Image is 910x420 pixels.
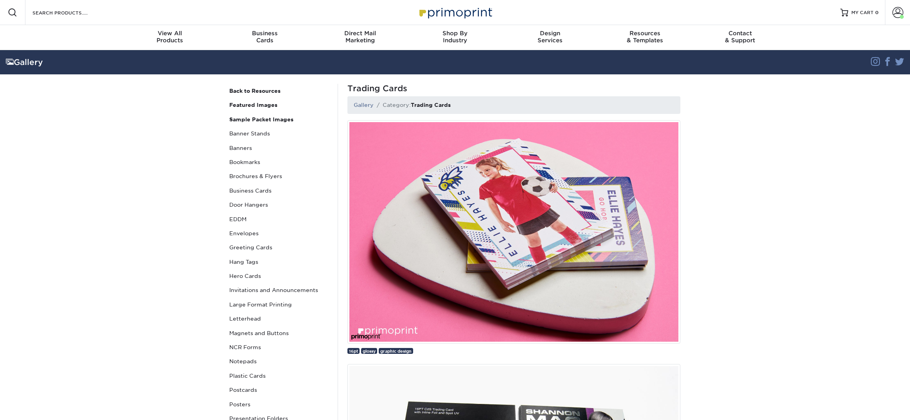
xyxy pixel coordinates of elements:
li: Category: [374,101,451,109]
a: View AllProducts [122,25,218,50]
a: BusinessCards [218,25,313,50]
a: Banners [226,141,332,155]
img: 16pt trading card. Athlete, team, event hand out, team building [347,120,680,344]
a: Brochures & Flyers [226,169,332,183]
strong: Featured Images [229,102,277,108]
div: Cards [218,30,313,44]
span: MY CART [851,9,874,16]
a: Plastic Cards [226,369,332,383]
a: Large Format Printing [226,297,332,312]
input: SEARCH PRODUCTS..... [32,8,108,17]
div: Marketing [313,30,408,44]
a: EDDM [226,212,332,226]
a: NCR Forms [226,340,332,354]
a: Door Hangers [226,198,332,212]
h1: Trading Cards [347,84,680,93]
a: glossy [361,348,377,354]
a: Business Cards [226,184,332,198]
a: Hang Tags [226,255,332,269]
a: Invitations and Announcements [226,283,332,297]
a: Gallery [354,102,374,108]
span: Design [502,30,597,37]
a: Banner Stands [226,126,332,141]
span: Shop By [408,30,503,37]
a: Postcards [226,383,332,397]
a: graphic design [379,348,413,354]
a: Envelopes [226,226,332,240]
a: Back to Resources [226,84,332,98]
div: & Templates [597,30,692,44]
span: View All [122,30,218,37]
div: Services [502,30,597,44]
a: Bookmarks [226,155,332,169]
a: Contact& Support [692,25,788,50]
span: graphic design [380,349,412,353]
strong: Sample Packet Images [229,116,293,123]
a: Direct MailMarketing [313,25,408,50]
img: Primoprint [416,4,494,21]
span: 16pt [349,349,358,353]
a: Greeting Cards [226,240,332,254]
a: Hero Cards [226,269,332,283]
div: Products [122,30,218,44]
a: Shop ByIndustry [408,25,503,50]
span: Business [218,30,313,37]
div: & Support [692,30,788,44]
span: Direct Mail [313,30,408,37]
span: 0 [875,10,879,15]
a: Featured Images [226,98,332,112]
span: Resources [597,30,692,37]
div: Industry [408,30,503,44]
a: DesignServices [502,25,597,50]
a: Sample Packet Images [226,112,332,126]
strong: Trading Cards [411,102,451,108]
a: Resources& Templates [597,25,692,50]
a: 16pt [347,348,360,354]
span: Contact [692,30,788,37]
span: glossy [363,349,376,353]
a: Letterhead [226,312,332,326]
a: Notepads [226,354,332,368]
a: Posters [226,397,332,411]
a: Magnets and Buttons [226,326,332,340]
